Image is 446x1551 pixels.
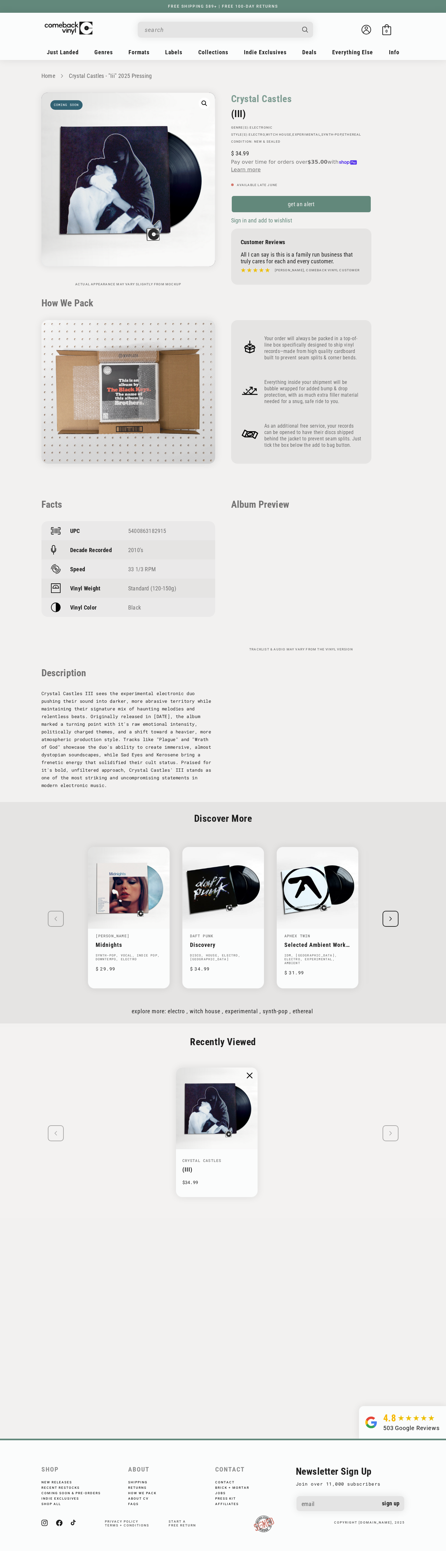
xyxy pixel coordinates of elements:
a: Electro [249,133,265,136]
p: Customer Reviews [241,239,362,245]
span: 34.99 [231,150,249,157]
p: Vinyl Color [70,604,97,611]
a: Electronic [250,126,273,129]
a: FAQs [128,1501,147,1506]
h2: Newsletter Sign Up [296,1466,405,1477]
p: Vinyl Weight [70,585,101,592]
button: Search [296,22,314,38]
span: Crystal Castles III sees the experimental electronic duo pushing their sound into darker, more ab... [41,690,211,788]
a: Synth-pop [263,1008,288,1015]
div: 5400863182915 [128,528,206,534]
a: About CV [128,1495,157,1501]
img: Frame_4_1.png [241,381,259,400]
span: Formats [128,49,150,56]
span: Sign in and add to wishlist [231,217,292,224]
a: Brick + Mortar [215,1484,258,1490]
img: HowWePack-Updated.gif [41,320,215,464]
img: Frame_4_2.png [241,425,259,444]
a: Ethereal [293,1008,313,1015]
span: Genres [94,49,113,56]
span: Black [128,604,141,611]
img: Crystal Castles - "Iii" 2025 Pressing [176,1068,258,1149]
nav: breadcrumbs [41,71,405,81]
p: Speed [70,566,85,573]
p: Everything inside your shipment will be bubble wrapped for added bump & drop protection, with as ... [264,379,362,405]
li: 3 / 6 [277,847,358,988]
a: get an alert [231,195,371,213]
a: Witch House [266,133,291,136]
p: UPC [70,528,80,534]
p: Your order will always be packed in a top-of-line box specifically designed to ship vinyl records... [264,335,362,361]
h4: [PERSON_NAME], Comeback Vinyl customer [275,268,360,273]
h2: About [128,1466,209,1473]
a: Press Kit [215,1495,245,1501]
p: As an additional free service, your records can be opened to have their discs shipped behind the ... [264,423,362,448]
img: RSDPledgeSigned-updated.png [254,1516,274,1532]
button: Sign up [377,1496,405,1511]
a: Coming Soon & Pre-Orders [41,1490,109,1495]
p: Album Preview [231,499,371,510]
a: 33 1/3 RPM [128,566,156,573]
a: Experimental [292,133,320,136]
a: Selected Ambient Works 85-92 [284,941,351,948]
span: Just Landed [47,49,79,56]
a: Contact [215,1480,243,1484]
p: All I can say is this is a family run business that truly cares for each and every customer. [241,251,362,265]
input: Email [296,1496,404,1512]
a: (III) [182,1166,193,1173]
span: 0 [385,29,388,34]
p: GENRE(S): [231,126,371,130]
a: Shipping [128,1480,156,1484]
span: Coming soon [50,100,83,110]
a: Jobs [215,1490,234,1495]
span: $ [231,150,234,157]
a: [PERSON_NAME] [96,933,130,938]
a: Discovery [190,941,256,948]
a: Synth-pop [321,133,341,136]
span: Labels [165,49,182,56]
img: Frame_4.png [241,338,259,356]
img: star5.svg [241,266,270,274]
li: 1 / 1 [176,1068,258,1197]
small: copyright [DOMAIN_NAME], 2025 [334,1521,405,1524]
p: Join over 11,000 subscribers [296,1480,405,1488]
span: 4.8 [383,1412,396,1424]
span: Indie Exclusives [244,49,287,56]
a: Witch House [190,1008,220,1015]
p: Condition: New & Sealed [231,140,371,144]
media-gallery: Gallery Viewer [41,93,215,286]
a: Privacy Policy [105,1520,138,1523]
a: Daft Punk [190,933,214,938]
a: Start afree return [169,1520,196,1527]
span: Deals [302,49,317,56]
h2: (III) [231,108,371,119]
p: $34.99 [182,1178,251,1186]
a: Experimental [225,1008,258,1015]
a: How We Pack [128,1490,165,1495]
a: Electro [168,1008,185,1015]
a: Crystal Castles [231,93,292,105]
p: Description [41,667,215,678]
a: FREE SHIPPING $89+ | FREE 100-DAY RETURNS [162,4,284,9]
li: 1 / 6 [88,847,170,988]
img: Group.svg [365,1412,377,1432]
a: Home [41,72,55,79]
a: Aphex Twin [284,933,311,938]
a: New Releases [41,1480,81,1484]
a: Midnights [96,941,162,948]
a: Indie Exclusives [41,1495,88,1501]
a: Terms + Conditions [105,1524,149,1527]
div: Next slide [383,911,398,927]
input: search [145,23,296,36]
button: Sign in and add to wishlist [231,217,294,224]
a: Crystal Castles - "Iii" 2025 Pressing [69,72,152,79]
a: Affiliates [215,1501,247,1506]
p: Decade Recorded [70,547,112,553]
a: Shop All [41,1501,69,1506]
div: 503 Google Reviews [383,1424,440,1432]
img: close.png [247,1073,252,1078]
h2: How We Pack [41,297,405,309]
a: Returns [128,1484,155,1490]
h2: Shop [41,1466,122,1473]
